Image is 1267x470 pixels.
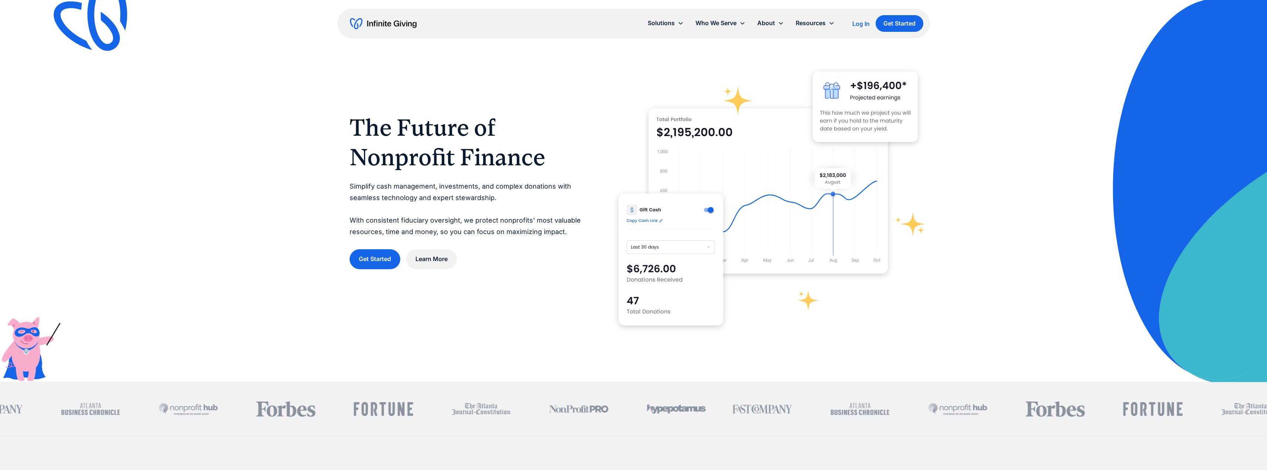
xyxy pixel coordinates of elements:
[876,15,923,32] a: Get Started
[796,18,826,28] div: Resources
[695,18,737,28] div: Who We Serve
[751,15,790,31] div: About
[642,15,690,31] div: Solutions
[895,212,925,236] img: fundraising star
[852,21,870,27] div: Log In
[852,19,870,28] a: Log In
[648,18,675,28] div: Solutions
[648,108,888,274] img: nonprofit donation platform
[690,15,751,31] div: Who We Serve
[790,15,840,31] div: Resources
[406,249,457,269] a: Learn More
[350,113,589,172] h1: The Future of Nonprofit Finance
[619,193,723,325] img: donation software for nonprofits
[350,181,589,237] p: Simplify cash management, investments, and complex donations with seamless technology and expert ...
[350,249,400,269] a: Get Started
[757,18,775,28] div: About
[350,18,417,30] a: home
